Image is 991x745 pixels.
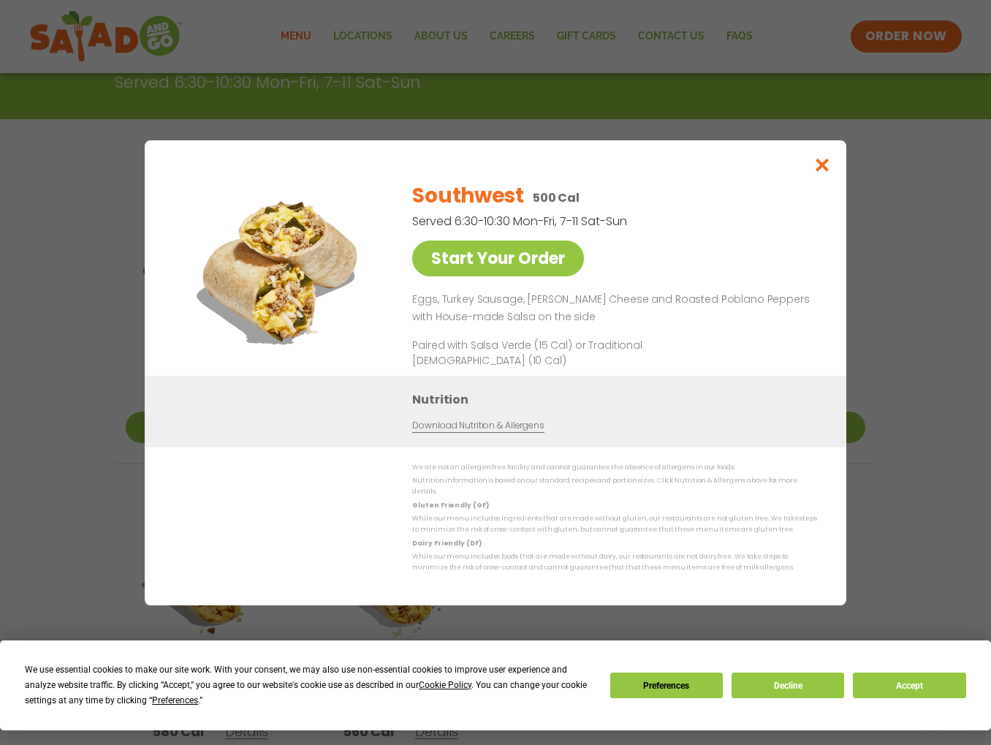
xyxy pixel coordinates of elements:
[533,189,580,207] p: 500 Cal
[412,181,523,211] h2: Southwest
[412,212,741,230] p: Served 6:30-10:30 Mon-Fri, 7-11 Sat-Sun
[412,513,817,536] p: While our menu includes ingredients that are made without gluten, our restaurants are not gluten ...
[412,291,811,326] p: Eggs, Turkey Sausage, [PERSON_NAME] Cheese and Roasted Poblano Peppers with House-made Salsa on t...
[799,140,846,189] button: Close modal
[412,475,817,498] p: Nutrition information is based on our standard recipes and portion sizes. Click Nutrition & Aller...
[412,462,817,473] p: We are not an allergen free facility and cannot guarantee the absence of allergens in our foods.
[152,695,198,706] span: Preferences
[732,673,844,698] button: Decline
[178,170,382,374] img: Featured product photo for Southwest
[610,673,723,698] button: Preferences
[412,337,683,368] p: Paired with Salsa Verde (15 Cal) or Traditional [DEMOGRAPHIC_DATA] (10 Cal)
[412,538,481,547] strong: Dairy Friendly (DF)
[412,418,544,432] a: Download Nutrition & Allergens
[25,662,592,708] div: We use essential cookies to make our site work. With your consent, we may also use non-essential ...
[412,390,824,408] h3: Nutrition
[412,241,584,276] a: Start Your Order
[853,673,965,698] button: Accept
[419,680,471,690] span: Cookie Policy
[412,500,488,509] strong: Gluten Friendly (GF)
[412,551,817,574] p: While our menu includes foods that are made without dairy, our restaurants are not dairy free. We...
